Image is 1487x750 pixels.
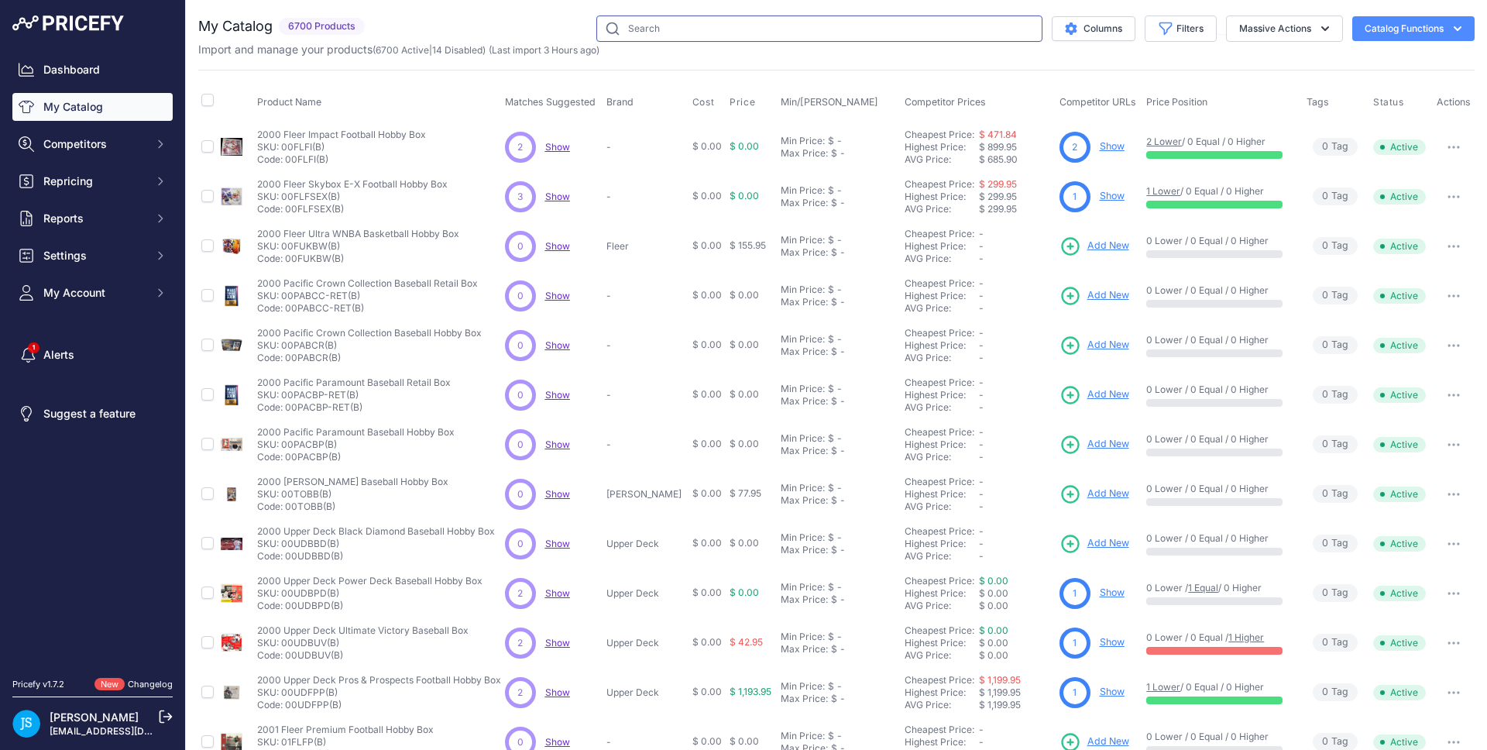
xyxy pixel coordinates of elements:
[1146,483,1290,495] p: 0 Lower / 0 Equal / 0 Higher
[1073,190,1077,204] span: 1
[1322,437,1328,452] span: 0
[979,277,984,289] span: -
[12,341,173,369] a: Alerts
[834,184,842,197] div: -
[1146,96,1207,108] span: Price Position
[834,135,842,147] div: -
[905,501,979,513] div: AVG Price:
[831,494,837,507] div: $
[1322,288,1328,303] span: 0
[257,327,482,339] p: 2000 Pacific Crown Collection Baseball Hobby Box
[1373,239,1426,254] span: Active
[828,432,834,445] div: $
[781,432,825,445] div: Min Price:
[905,389,979,401] div: Highest Price:
[781,135,825,147] div: Min Price:
[1052,16,1135,41] button: Columns
[692,289,722,301] span: $ 0.00
[1373,437,1426,452] span: Active
[1313,237,1358,255] span: Tag
[606,141,686,153] p: -
[905,488,979,501] div: Highest Price:
[606,240,686,253] p: Fleer
[257,153,426,166] p: Code: 00FLFI(B)
[505,96,596,108] span: Matches Suggested
[545,736,570,748] a: Show
[1313,435,1358,453] span: Tag
[257,178,448,191] p: 2000 Fleer Skybox E-X Football Hobby Box
[834,383,842,395] div: -
[1322,189,1328,204] span: 0
[979,178,1017,190] a: $ 299.95
[257,253,459,265] p: Code: 00FUKBW(B)
[12,56,173,84] a: Dashboard
[1322,239,1328,253] span: 0
[905,339,979,352] div: Highest Price:
[905,277,974,289] a: Cheapest Price:
[257,302,478,315] p: Code: 00PABCC-RET(B)
[905,377,974,388] a: Cheapest Price:
[545,141,570,153] span: Show
[831,445,837,457] div: $
[905,327,974,339] a: Cheapest Price:
[979,253,984,264] span: -
[1146,532,1290,545] p: 0 Lower / 0 Equal / 0 Higher
[43,248,145,263] span: Settings
[831,346,837,358] div: $
[1373,96,1407,108] button: Status
[12,93,173,121] a: My Catalog
[1146,136,1290,148] p: / 0 Equal / 0 Higher
[198,42,599,57] p: Import and manage your products
[257,228,459,240] p: 2000 Fleer Ultra WNBA Basketball Hobby Box
[979,439,984,450] span: -
[545,686,570,698] a: Show
[257,203,448,215] p: Code: 00FLFSEX(B)
[781,482,825,494] div: Min Price:
[43,211,145,226] span: Reports
[781,445,828,457] div: Max Price:
[692,140,722,152] span: $ 0.00
[905,253,979,265] div: AVG Price:
[1313,535,1358,552] span: Tag
[257,129,426,141] p: 2000 Fleer Impact Football Hobby Box
[12,205,173,232] button: Reports
[1100,140,1125,152] a: Show
[545,538,570,549] span: Show
[905,624,974,636] a: Cheapest Price:
[837,296,845,308] div: -
[128,679,173,690] a: Changelog
[606,96,634,108] span: Brand
[517,487,524,501] span: 0
[692,388,722,400] span: $ 0.00
[606,439,686,451] p: -
[198,15,273,37] h2: My Catalog
[12,130,173,158] button: Competitors
[376,44,429,56] a: 6700 Active
[545,389,570,401] a: Show
[781,234,825,246] div: Min Price:
[781,96,878,108] span: Min/[PERSON_NAME]
[828,383,834,395] div: $
[545,191,570,202] a: Show
[781,284,825,296] div: Min Price:
[905,290,979,302] div: Highest Price:
[979,389,984,401] span: -
[831,296,837,308] div: $
[545,439,570,450] span: Show
[43,174,145,189] span: Repricing
[1087,338,1129,353] span: Add New
[257,451,455,463] p: Code: 00PACBP(B)
[905,302,979,315] div: AVG Price:
[834,482,842,494] div: -
[1373,139,1426,155] span: Active
[730,239,766,251] span: $ 155.95
[1059,533,1129,555] a: Add New
[1145,15,1217,42] button: Filters
[1146,681,1180,693] a: 1 Lower
[905,240,979,253] div: Highest Price:
[905,352,979,364] div: AVG Price:
[781,184,825,197] div: Min Price:
[596,15,1042,42] input: Search
[979,290,984,301] span: -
